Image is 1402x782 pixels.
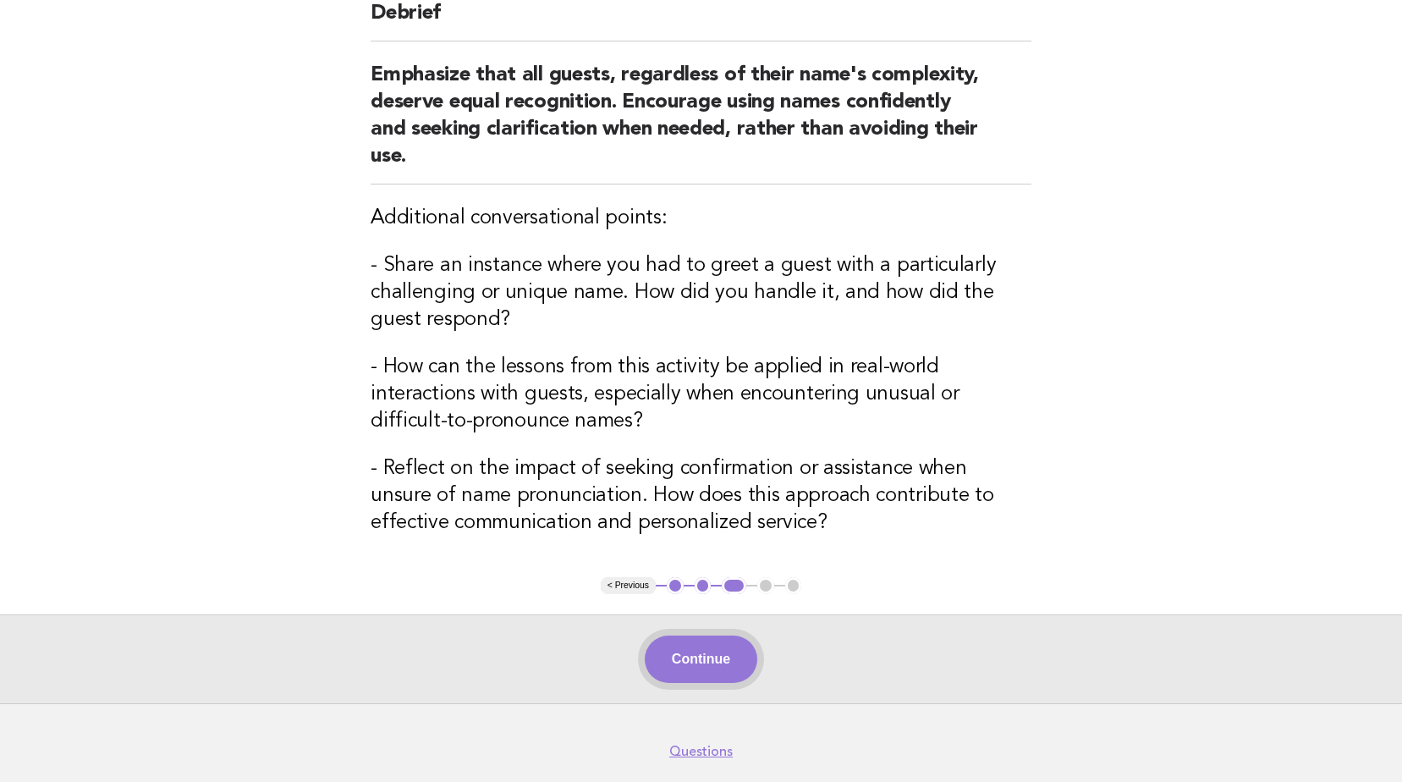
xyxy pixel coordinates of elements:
[645,636,757,683] button: Continue
[601,577,656,594] button: < Previous
[371,205,1031,232] h3: Additional conversational points:
[722,577,746,594] button: 3
[695,577,712,594] button: 2
[371,252,1031,333] h3: - Share an instance where you had to greet a guest with a particularly challenging or unique name...
[669,743,733,760] a: Questions
[371,62,1031,184] h2: Emphasize that all guests, regardless of their name's complexity, deserve equal recognition. Enco...
[371,455,1031,537] h3: - Reflect on the impact of seeking confirmation or assistance when unsure of name pronunciation. ...
[667,577,684,594] button: 1
[371,354,1031,435] h3: - How can the lessons from this activity be applied in real-world interactions with guests, espec...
